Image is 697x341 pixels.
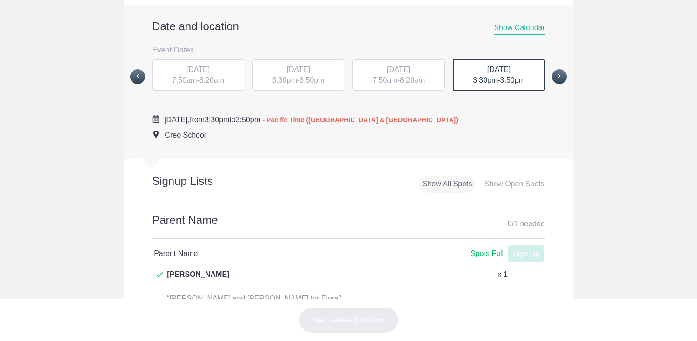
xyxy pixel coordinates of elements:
span: 7:50am [172,76,197,84]
h2: Date and location [152,20,545,33]
span: [DATE], [164,116,190,124]
div: Spots Full [471,248,504,260]
span: [DATE] [286,66,310,73]
button: [DATE] 3:30pm-3:50pm [252,59,345,92]
span: [PERSON_NAME] [167,269,229,291]
span: [DATE] [487,66,511,73]
div: - [152,59,244,91]
span: - Pacific Time ([GEOGRAPHIC_DATA] & [GEOGRAPHIC_DATA]) [263,116,458,124]
div: Show Open Spots [481,176,548,193]
div: Show All Spots [419,176,476,193]
span: 3:30pm [473,76,498,84]
img: Check dark green [156,272,163,278]
span: 3:30pm [205,116,229,124]
p: x 1 [498,269,507,280]
span: 3:30pm [272,76,297,84]
span: 3:50pm [236,116,260,124]
span: “[PERSON_NAME] and [PERSON_NAME] for Elora” [167,295,341,302]
img: Event location [153,131,159,138]
button: [DATE] 3:30pm-3:50pm [452,59,545,92]
h2: Parent Name [152,212,545,239]
h2: Signup Lists [124,174,274,188]
span: from to [164,116,458,124]
img: Cal purple [152,115,159,123]
div: - [252,59,345,91]
button: [DATE] 7:50am-8:20am [352,59,445,92]
button: Next: Review & Confirm [299,307,398,333]
span: 8:20am [199,76,224,84]
div: - [352,59,445,91]
span: [DATE] [387,66,410,73]
span: / [512,220,514,228]
span: 7:50am [372,76,397,84]
span: [DATE] [186,66,210,73]
h4: Parent Name [154,248,348,259]
span: Creo School [165,131,206,139]
span: Show Calendar [494,24,544,35]
div: - [453,59,545,92]
button: [DATE] 7:50am-8:20am [152,59,245,92]
h3: Event Dates [152,43,545,57]
span: 3:50pm [500,76,525,84]
span: 8:20am [400,76,425,84]
div: 0 1 needed [508,217,545,231]
span: 3:50pm [299,76,324,84]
